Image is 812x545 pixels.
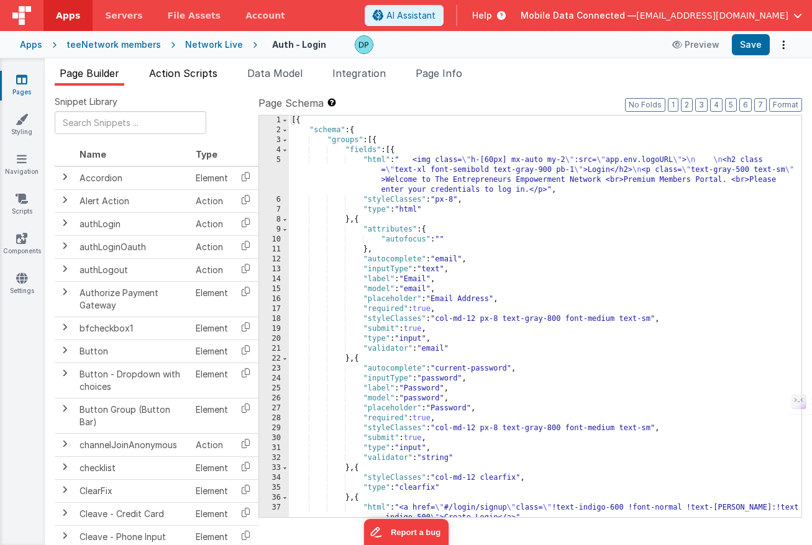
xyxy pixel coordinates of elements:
span: Page Info [416,67,462,79]
div: Apps [20,38,42,51]
div: 22 [259,354,289,364]
div: 37 [259,503,289,523]
button: 4 [710,98,723,112]
div: 34 [259,473,289,483]
div: 16 [259,294,289,304]
iframe: Marker.io feedback button [363,519,449,545]
div: 14 [259,274,289,284]
span: Servers [105,9,142,22]
span: Mobile Data Connected — [521,9,636,22]
div: 25 [259,384,289,394]
span: [EMAIL_ADDRESS][DOMAIN_NAME] [636,9,788,22]
button: 6 [739,98,752,112]
div: 2 [259,125,289,135]
span: File Assets [168,9,221,22]
td: Action [191,258,233,281]
span: AI Assistant [386,9,436,22]
td: channelJoinAnonymous [75,433,191,456]
div: 23 [259,364,289,374]
span: Help [472,9,492,22]
td: Element [191,317,233,340]
div: 1 [259,115,289,125]
div: 24 [259,374,289,384]
div: 6 [259,195,289,205]
div: 10 [259,235,289,245]
button: Mobile Data Connected — [EMAIL_ADDRESS][DOMAIN_NAME] [521,9,802,22]
td: Element [191,363,233,398]
td: Action [191,433,233,456]
div: 26 [259,394,289,403]
button: Options [775,36,792,53]
div: 13 [259,264,289,274]
td: authLogin [75,212,191,235]
td: Action [191,212,233,235]
button: 7 [754,98,767,112]
span: Data Model [247,67,303,79]
div: 36 [259,493,289,503]
div: 4 [259,145,289,155]
div: 7 [259,205,289,215]
div: 21 [259,344,289,354]
div: 5 [259,155,289,195]
td: Element [191,166,233,190]
input: Search Snippets ... [55,111,206,134]
h4: Auth - Login [272,40,326,49]
td: Button Group (Button Bar) [75,398,191,433]
div: 27 [259,403,289,413]
td: Button - Dropdown with choices [75,363,191,398]
td: Button [75,340,191,363]
td: Accordion [75,166,191,190]
div: 8 [259,215,289,225]
td: Authorize Payment Gateway [75,281,191,317]
div: 29 [259,423,289,433]
td: Action [191,189,233,212]
button: No Folds [625,98,665,112]
span: Type [196,149,217,160]
div: 32 [259,453,289,463]
button: 1 [668,98,678,112]
div: 28 [259,413,289,423]
img: d6e3be1ce36d7fc35c552da2480304ca [355,36,373,53]
td: Element [191,502,233,525]
div: 17 [259,304,289,314]
div: 30 [259,433,289,443]
div: 12 [259,254,289,264]
div: Network Live [185,38,243,51]
div: 18 [259,314,289,324]
div: 11 [259,245,289,254]
td: Action [191,235,233,258]
span: Apps [56,9,80,22]
td: Element [191,398,233,433]
span: Snippet Library [55,96,117,108]
button: Save [732,34,770,55]
div: 9 [259,225,289,235]
div: 35 [259,483,289,493]
td: bfcheckbox1 [75,317,191,340]
td: ClearFix [75,479,191,502]
button: AI Assistant [365,5,444,26]
td: checklist [75,456,191,479]
td: authLogout [75,258,191,281]
td: Alert Action [75,189,191,212]
div: 20 [259,334,289,344]
td: Element [191,281,233,317]
td: Cleave - Credit Card [75,502,191,525]
div: 15 [259,284,289,294]
button: Format [769,98,802,112]
span: Integration [332,67,386,79]
td: authLoginOauth [75,235,191,258]
span: Name [80,149,106,160]
td: Element [191,456,233,479]
div: teeNetwork members [66,38,161,51]
button: 3 [695,98,708,112]
td: Element [191,340,233,363]
span: Page Builder [60,67,119,79]
span: Page Schema [258,96,324,110]
div: 33 [259,463,289,473]
td: Element [191,479,233,502]
button: Preview [665,35,727,55]
div: 3 [259,135,289,145]
div: 31 [259,443,289,453]
button: 2 [681,98,693,112]
div: 19 [259,324,289,334]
